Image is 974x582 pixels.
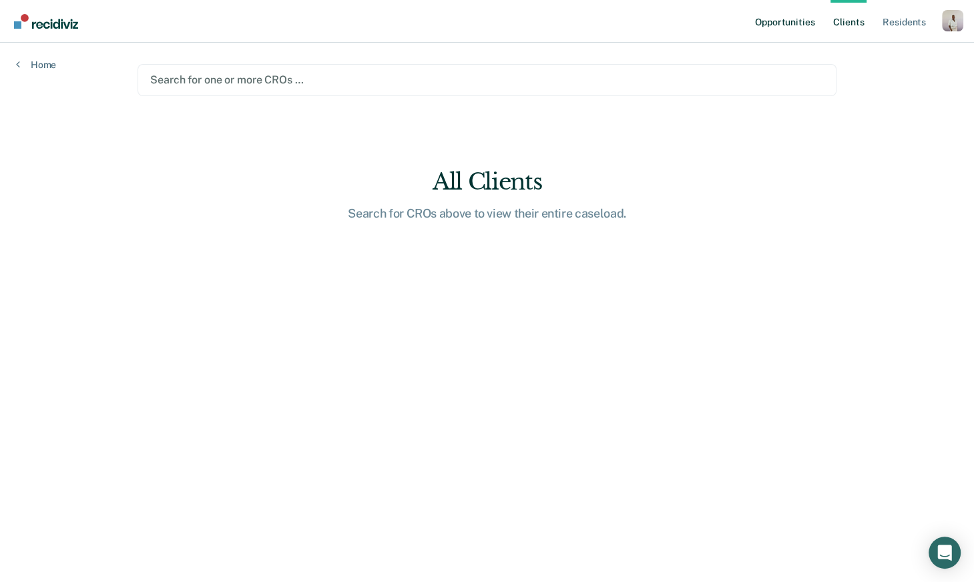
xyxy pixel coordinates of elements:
[942,10,963,31] button: Profile dropdown button
[14,14,78,29] img: Recidiviz
[929,537,961,569] div: Open Intercom Messenger
[16,59,56,71] a: Home
[274,206,701,221] div: Search for CROs above to view their entire caseload.
[274,168,701,196] div: All Clients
